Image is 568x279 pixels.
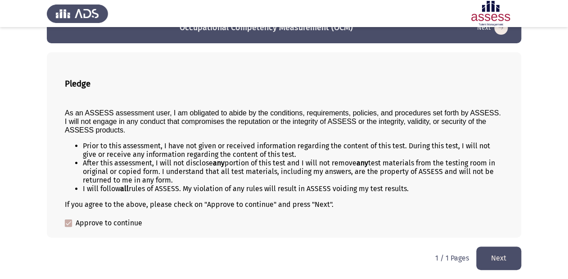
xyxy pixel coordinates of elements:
[83,184,503,193] li: I will follow rules of ASSESS. My violation of any rules will result in ASSESS voiding my test re...
[65,79,90,89] b: Pledge
[47,1,108,26] img: Assess Talent Management logo
[180,22,353,33] h3: Occupational Competency Measurement (OCM)
[460,1,521,26] img: Assessment logo of OCM R1 ASSESS
[356,159,368,167] b: any
[83,159,503,184] li: After this assessment, I will not disclose portion of this test and I will not remove test materi...
[474,21,510,35] button: load next page
[76,218,142,229] span: Approve to continue
[83,142,503,159] li: Prior to this assessment, I have not given or received information regarding the content of this ...
[65,200,503,209] div: If you agree to the above, please check on "Approve to continue" and press "Next".
[213,159,225,167] b: any
[476,247,521,270] button: load next page
[435,254,469,262] p: 1 / 1 Pages
[120,184,129,193] b: all
[65,109,501,134] span: As an ASSESS assessment user, I am obligated to abide by the conditions, requirements, policies, ...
